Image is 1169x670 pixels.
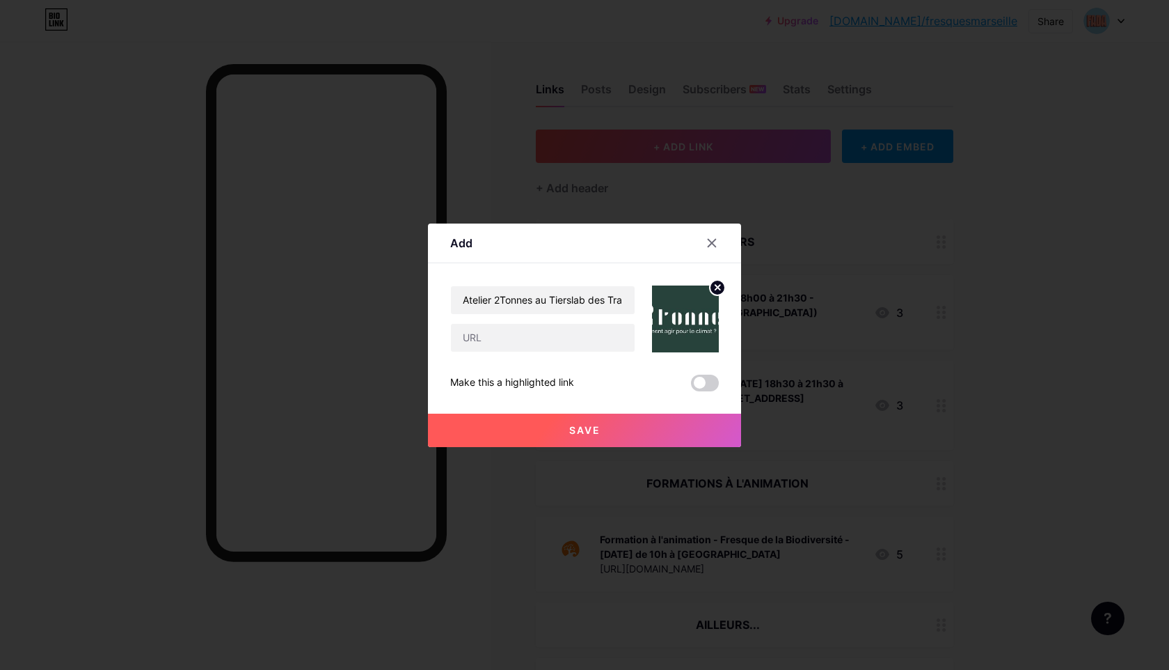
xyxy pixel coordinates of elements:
[569,424,601,436] span: Save
[450,235,472,251] div: Add
[652,286,719,352] img: link_thumbnail
[451,286,635,314] input: Title
[428,414,741,447] button: Save
[451,324,635,352] input: URL
[450,375,574,391] div: Make this a highlighted link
